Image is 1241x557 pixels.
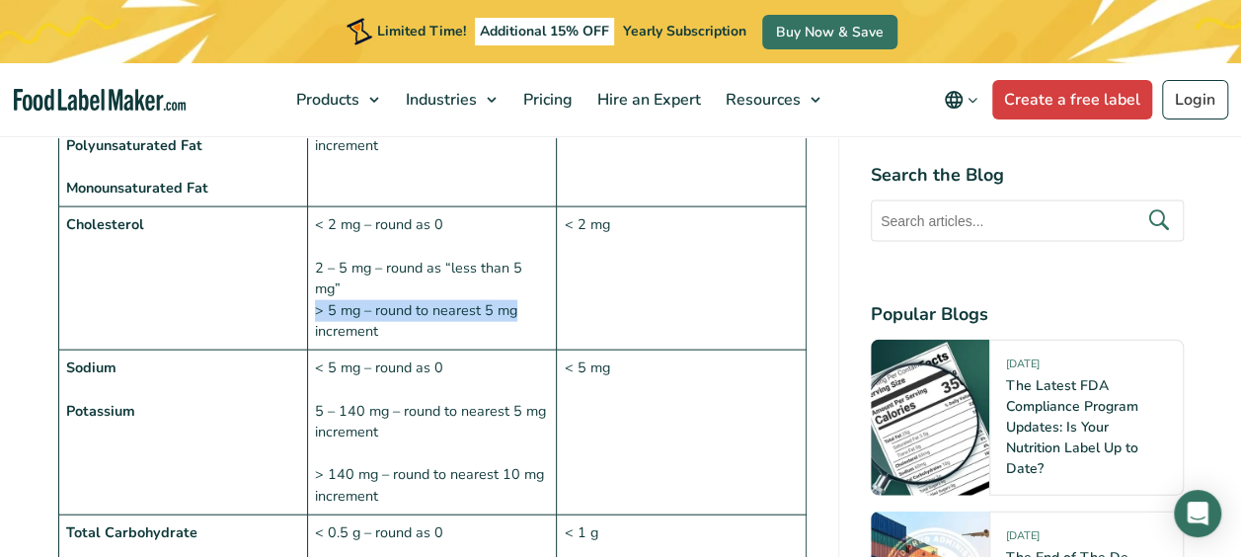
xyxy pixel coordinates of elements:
[307,351,556,516] td: < 5 mg – round as 0 5 – 140 mg – round to nearest 5 mg increment > 140 mg – round to nearest 10 m...
[284,63,389,136] a: Products
[871,200,1184,242] input: Search articles...
[1006,357,1040,379] span: [DATE]
[475,18,614,45] span: Additional 15% OFF
[623,22,746,40] span: Yearly Subscription
[720,89,803,111] span: Resources
[517,89,575,111] span: Pricing
[762,15,897,49] a: Buy Now & Save
[66,522,197,542] strong: Total Carbohydrate
[400,89,479,111] span: Industries
[871,162,1184,189] h4: Search the Blog
[307,207,556,351] td: < 2 mg – round as 0 2 – 5 mg – round as “less than 5 mg” > 5 mg – round to nearest 5 mg increment
[930,80,992,119] button: Change language
[66,401,135,421] strong: Potassium
[591,89,703,111] span: Hire an Expert
[871,301,1184,328] h4: Popular Blogs
[1006,528,1040,551] span: [DATE]
[66,178,208,198] strong: Monounsaturated Fat
[14,89,186,112] a: Food Label Maker homepage
[714,63,830,136] a: Resources
[511,63,581,136] a: Pricing
[1174,490,1221,537] div: Open Intercom Messenger
[66,214,144,234] strong: Cholesterol
[290,89,361,111] span: Products
[377,22,466,40] span: Limited Time!
[1006,376,1138,478] a: The Latest FDA Compliance Program Updates: Is Your Nutrition Label Up to Date?
[992,80,1152,119] a: Create a free label
[394,63,506,136] a: Industries
[66,135,202,155] strong: Polyunsaturated Fat
[585,63,709,136] a: Hire an Expert
[66,358,116,377] strong: Sodium
[557,207,806,351] td: < 2 mg
[1162,80,1228,119] a: Login
[557,351,806,516] td: < 5 mg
